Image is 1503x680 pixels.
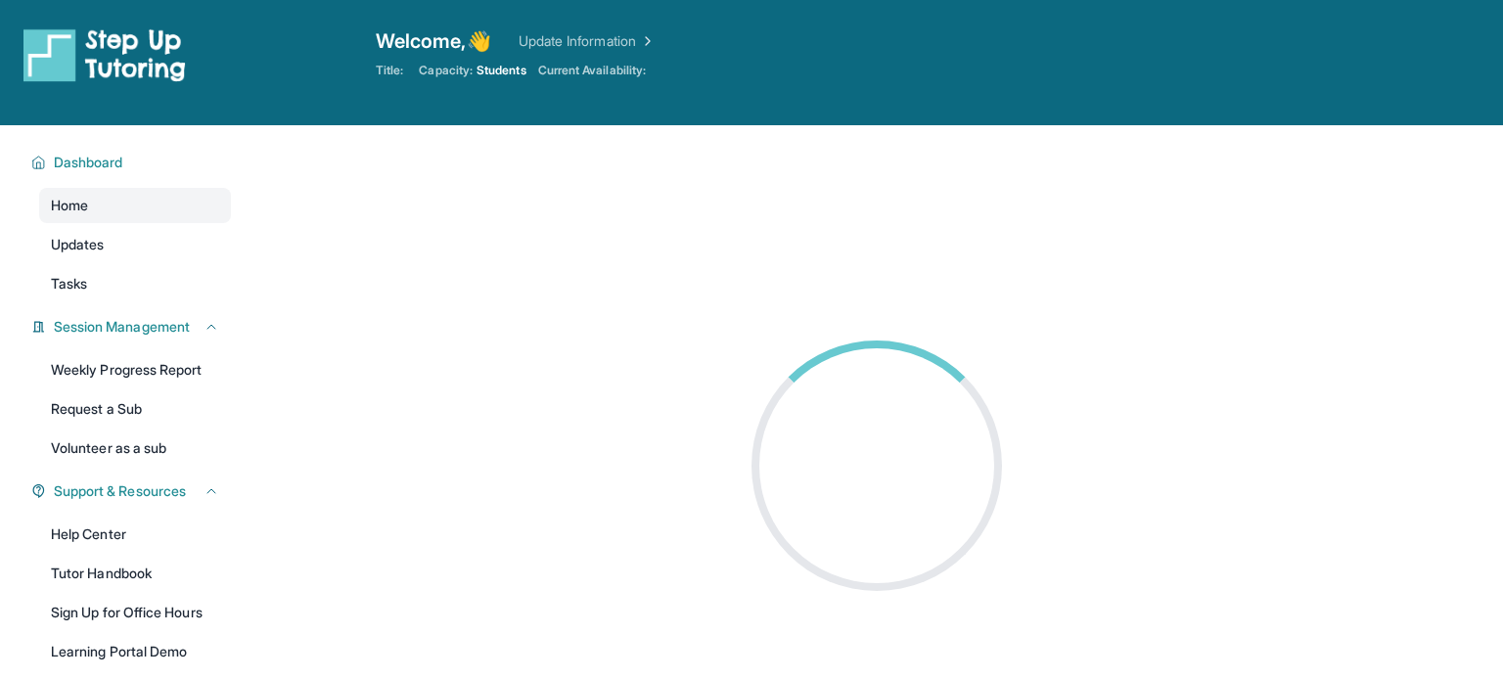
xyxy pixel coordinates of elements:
[51,235,105,254] span: Updates
[46,153,219,172] button: Dashboard
[39,556,231,591] a: Tutor Handbook
[419,63,473,78] span: Capacity:
[39,188,231,223] a: Home
[519,31,656,51] a: Update Information
[477,63,526,78] span: Students
[54,317,190,337] span: Session Management
[39,391,231,427] a: Request a Sub
[39,517,231,552] a: Help Center
[23,27,186,82] img: logo
[54,153,123,172] span: Dashboard
[538,63,646,78] span: Current Availability:
[39,227,231,262] a: Updates
[636,31,656,51] img: Chevron Right
[39,634,231,669] a: Learning Portal Demo
[39,595,231,630] a: Sign Up for Office Hours
[39,352,231,387] a: Weekly Progress Report
[51,274,87,294] span: Tasks
[46,481,219,501] button: Support & Resources
[39,266,231,301] a: Tasks
[39,431,231,466] a: Volunteer as a sub
[46,317,219,337] button: Session Management
[51,196,88,215] span: Home
[376,63,403,78] span: Title:
[54,481,186,501] span: Support & Resources
[376,27,491,55] span: Welcome, 👋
